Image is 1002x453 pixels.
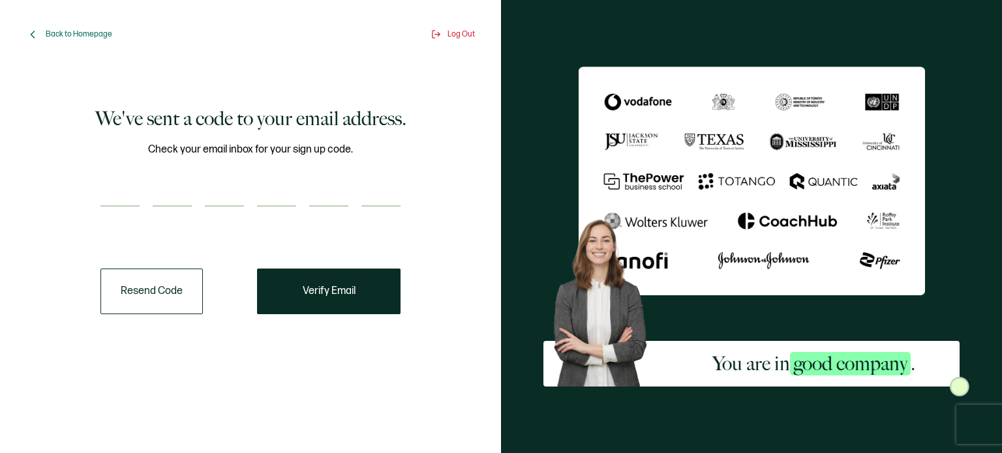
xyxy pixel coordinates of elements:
[148,141,353,158] span: Check your email inbox for your sign up code.
[257,269,401,314] button: Verify Email
[95,106,406,132] h1: We've sent a code to your email address.
[579,66,925,295] img: Sertifier We've sent a code to your email address.
[100,269,203,314] button: Resend Code
[543,211,668,386] img: Sertifier Signup - You are in <span class="strong-h">good company</span>. Hero
[950,377,969,396] img: Sertifier Signup
[46,29,112,39] span: Back to Homepage
[790,352,911,375] span: good company
[712,351,915,377] h2: You are in .
[303,286,356,297] span: Verify Email
[448,29,475,39] span: Log Out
